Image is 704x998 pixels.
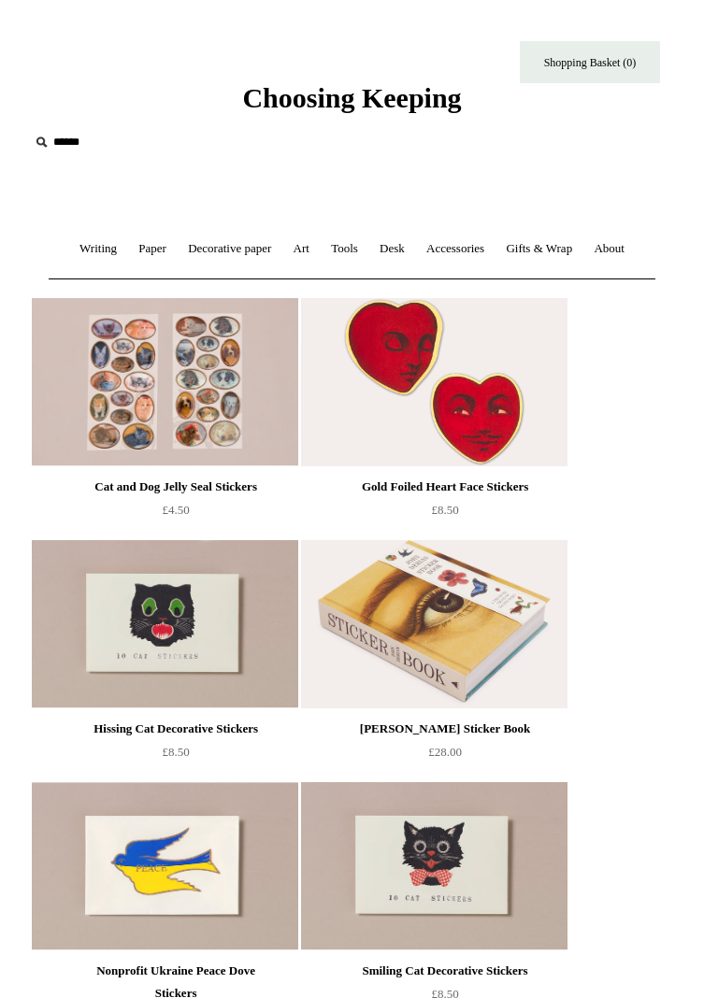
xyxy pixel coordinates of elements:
[69,708,281,763] a: Hissing Cat Decorative Stickers £8.50
[162,503,189,517] span: £4.50
[32,298,297,466] img: Cat and Dog Jelly Seal Stickers
[70,224,126,274] a: Writing
[162,745,189,759] span: £8.50
[129,224,176,274] a: Paper
[69,782,335,950] a: Nonprofit Ukraine Peace Dove Stickers Nonprofit Ukraine Peace Dove Stickers
[301,540,567,708] img: John Derian Sticker Book
[242,82,461,113] span: Choosing Keeping
[338,540,604,708] a: John Derian Sticker Book John Derian Sticker Book
[496,224,582,274] a: Gifts & Wrap
[74,476,277,498] div: Cat and Dog Jelly Seal Stickers
[301,298,567,466] img: Gold Foiled Heart Face Stickers
[322,224,367,274] a: Tools
[338,708,551,763] a: [PERSON_NAME] Sticker Book £28.00
[284,224,319,274] a: Art
[520,41,660,83] a: Shopping Basket (0)
[343,960,546,982] div: Smiling Cat Decorative Stickers
[32,782,297,950] img: Nonprofit Ukraine Peace Dove Stickers
[417,224,494,274] a: Accessories
[428,745,462,759] span: £28.00
[301,782,567,950] img: Smiling Cat Decorative Stickers
[179,224,280,274] a: Decorative paper
[370,224,414,274] a: Desk
[338,782,604,950] a: Smiling Cat Decorative Stickers Smiling Cat Decorative Stickers
[431,503,458,517] span: £8.50
[343,476,546,498] div: Gold Foiled Heart Face Stickers
[74,718,277,740] div: Hissing Cat Decorative Stickers
[69,540,335,708] a: Hissing Cat Decorative Stickers Hissing Cat Decorative Stickers
[242,97,461,110] a: Choosing Keeping
[584,224,634,274] a: About
[69,298,335,466] a: Cat and Dog Jelly Seal Stickers Cat and Dog Jelly Seal Stickers
[338,298,604,466] a: Gold Foiled Heart Face Stickers Gold Foiled Heart Face Stickers
[69,466,281,521] a: Cat and Dog Jelly Seal Stickers £4.50
[338,466,551,521] a: Gold Foiled Heart Face Stickers £8.50
[32,540,297,708] img: Hissing Cat Decorative Stickers
[343,718,546,740] div: [PERSON_NAME] Sticker Book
